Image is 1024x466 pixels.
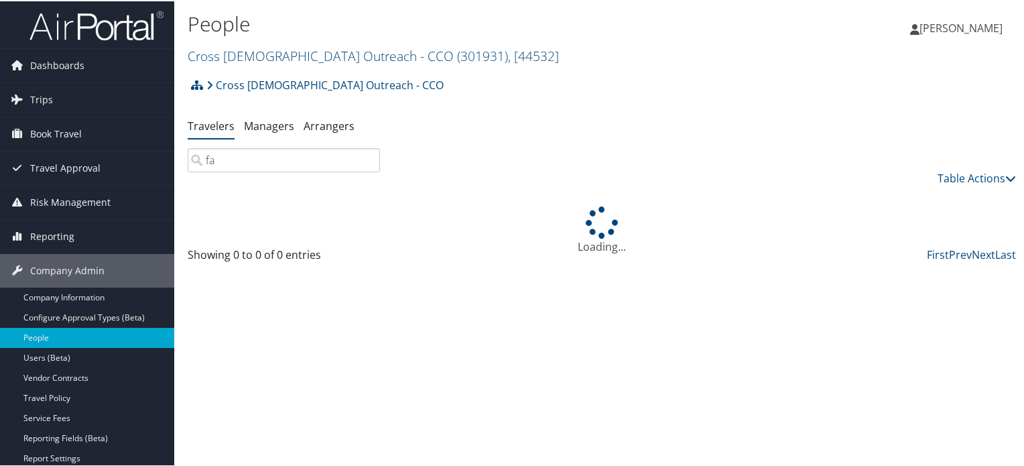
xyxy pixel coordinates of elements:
span: [PERSON_NAME] [919,19,1003,34]
div: Showing 0 to 0 of 0 entries [188,245,380,268]
a: First [927,246,949,261]
a: Arrangers [304,117,355,132]
a: [PERSON_NAME] [910,7,1016,47]
input: Search [188,147,380,171]
a: Travelers [188,117,235,132]
span: Company Admin [30,253,105,286]
a: Managers [244,117,294,132]
span: Dashboards [30,48,84,81]
span: Trips [30,82,53,115]
a: Table Actions [938,170,1016,184]
span: Book Travel [30,116,82,150]
a: Cross [DEMOGRAPHIC_DATA] Outreach - CCO [188,46,559,64]
a: Next [972,246,995,261]
a: Last [995,246,1016,261]
h1: People [188,9,740,37]
a: Cross [DEMOGRAPHIC_DATA] Outreach - CCO [206,70,444,97]
span: Reporting [30,219,74,252]
span: ( 301931 ) [457,46,508,64]
a: Prev [949,246,972,261]
span: , [ 44532 ] [508,46,559,64]
div: Loading... [188,205,1016,253]
img: airportal-logo.png [29,9,164,40]
span: Travel Approval [30,150,101,184]
span: Risk Management [30,184,111,218]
